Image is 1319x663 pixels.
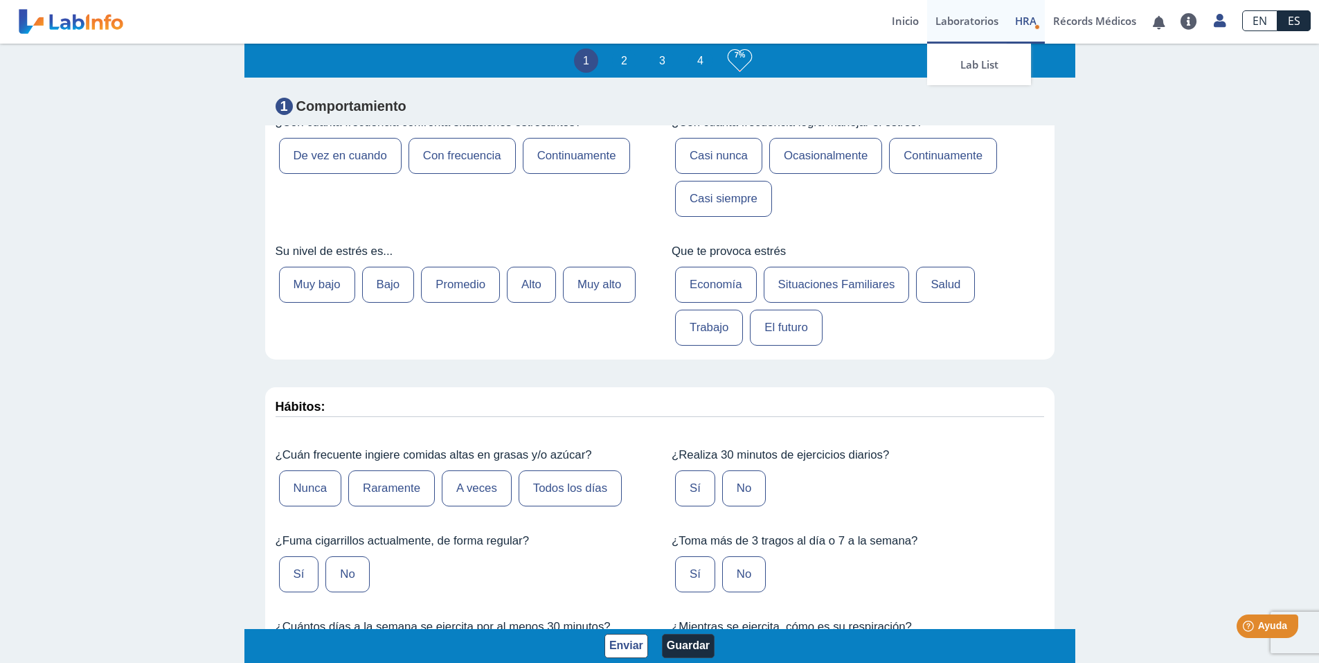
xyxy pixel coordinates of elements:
[927,44,1031,85] a: Lab List
[722,470,766,506] label: No
[348,470,435,506] label: Raramente
[675,556,715,592] label: Sí
[1196,609,1304,648] iframe: Help widget launcher
[889,138,997,174] label: Continuamente
[296,99,406,114] strong: Comportamiento
[442,470,512,506] label: A veces
[421,267,500,303] label: Promedio
[675,138,762,174] label: Casi nunca
[604,634,648,658] button: Enviar
[675,310,743,346] label: Trabajo
[279,138,402,174] label: De vez en cuando
[276,400,325,414] strong: Hábitos:
[507,267,556,303] label: Alto
[662,634,715,658] button: Guardar
[672,245,1044,258] label: Que te provoca estrés
[675,470,715,506] label: Sí
[688,48,712,73] li: 4
[1277,10,1311,31] a: ES
[916,267,975,303] label: Salud
[750,310,823,346] label: El futuro
[728,46,752,64] h3: 7%
[769,138,882,174] label: Ocasionalmente
[409,138,516,174] label: Con frecuencia
[279,556,319,592] label: Sí
[764,267,910,303] label: Situaciones Familiares
[276,245,648,258] label: Su nivel de estrés es...
[279,470,342,506] label: Nunca
[279,267,355,303] label: Muy bajo
[523,138,631,174] label: Continuamente
[276,534,648,548] label: ¿Fuma cigarrillos actualmente, de forma regular?
[1242,10,1277,31] a: EN
[276,620,648,634] label: ¿Cuántos días a la semana se ejercita por al menos 30 minutos?
[650,48,674,73] li: 3
[612,48,636,73] li: 2
[574,48,598,73] li: 1
[1015,14,1037,28] span: HRA
[675,181,772,217] label: Casi siempre
[563,267,636,303] label: Muy alto
[722,556,766,592] label: No
[276,98,293,116] span: 1
[672,534,1044,548] label: ¿Toma más de 3 tragos al día o 7 a la semana?
[672,448,1044,462] label: ¿Realiza 30 minutos de ejercicios diarios?
[325,556,369,592] label: No
[519,470,622,506] label: Todos los días
[362,267,415,303] label: Bajo
[675,267,757,303] label: Economía
[672,620,1044,634] label: ¿Mientras se ejercita, cómo es su respiración?
[276,448,648,462] label: ¿Cuán frecuente ingiere comidas altas en grasas y/o azúcar?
